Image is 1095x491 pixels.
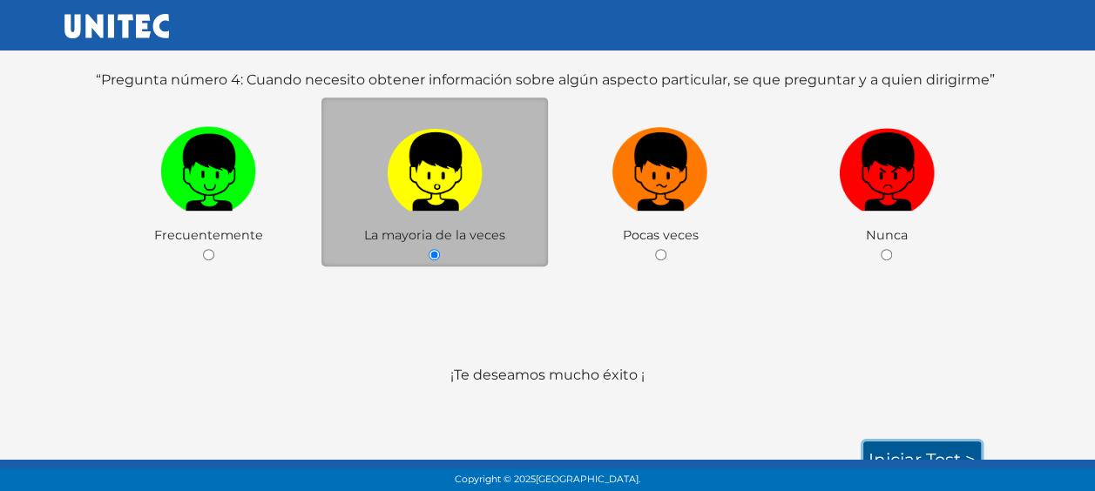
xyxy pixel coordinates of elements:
img: r1.png [839,120,935,212]
span: Pocas veces [623,227,699,243]
a: Iniciar test > [863,441,981,478]
span: [GEOGRAPHIC_DATA]. [536,474,640,485]
span: Nunca [866,227,908,243]
span: La mayoria de la veces [364,227,505,243]
p: ¡Te deseamos mucho éxito ¡ [71,365,1024,427]
label: “Pregunta número 4: Cuando necesito obtener información sobre algún aspecto particular, se que pr... [96,70,995,91]
img: UNITEC [64,14,169,38]
span: Frecuentemente [154,227,263,243]
img: a1.png [387,120,483,212]
img: n1.png [612,120,708,212]
img: v1.png [160,120,256,212]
